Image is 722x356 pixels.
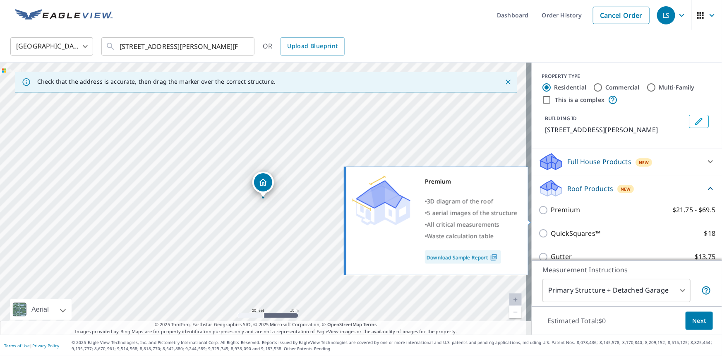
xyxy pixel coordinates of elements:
[605,83,640,92] label: Commercial
[542,265,711,275] p: Measurement Instructions
[509,293,522,306] a: Current Level 20, Zoom In Disabled
[327,321,362,327] a: OpenStreetMap
[695,252,715,262] p: $13.75
[639,159,649,166] span: New
[353,176,410,225] img: Premium
[567,157,631,167] p: Full House Products
[72,339,718,352] p: © 2025 Eagle View Technologies, Inc. and Pictometry International Corp. All Rights Reserved. Repo...
[657,6,675,24] div: LS
[155,321,377,328] span: © 2025 TomTom, Earthstar Geographics SIO, © 2025 Microsoft Corporation, ©
[15,9,113,22] img: EV Logo
[701,286,711,295] span: Your report will include the primary structure and a detached garage if one exists.
[551,252,572,262] p: Gutter
[425,207,518,219] div: •
[425,219,518,230] div: •
[621,186,631,192] span: New
[32,343,59,349] a: Privacy Policy
[37,78,276,85] p: Check that the address is accurate, then drag the marker over the correct structure.
[551,205,580,215] p: Premium
[120,35,237,58] input: Search by address or latitude-longitude
[488,254,499,261] img: Pdf Icon
[672,205,715,215] p: $21.75 - $69.5
[287,41,338,51] span: Upload Blueprint
[427,220,499,228] span: All critical measurements
[425,250,501,264] a: Download Sample Report
[555,96,604,104] label: This is a complex
[554,83,586,92] label: Residential
[692,316,706,326] span: Next
[427,209,517,217] span: 5 aerial images of the structure
[541,312,613,330] p: Estimated Total: $0
[542,73,712,80] div: PROPERTY TYPE
[542,279,691,302] div: Primary Structure + Detached Garage
[4,343,59,348] p: |
[567,184,613,194] p: Roof Products
[538,152,715,172] div: Full House ProductsNew
[689,115,709,128] button: Edit building 1
[363,321,377,327] a: Terms
[509,306,522,318] a: Current Level 20, Zoom Out
[659,83,695,92] label: Multi-Family
[704,228,715,239] p: $18
[545,125,686,135] p: [STREET_ADDRESS][PERSON_NAME]
[503,77,513,87] button: Close
[425,230,518,242] div: •
[10,35,93,58] div: [GEOGRAPHIC_DATA]
[593,7,650,24] a: Cancel Order
[538,179,715,198] div: Roof ProductsNew
[4,343,30,349] a: Terms of Use
[551,228,600,239] p: QuickSquares™
[427,232,494,240] span: Waste calculation table
[29,299,51,320] div: Aerial
[425,176,518,187] div: Premium
[427,197,493,205] span: 3D diagram of the roof
[425,196,518,207] div: •
[545,115,577,122] p: BUILDING ID
[281,37,344,56] a: Upload Blueprint
[686,312,713,330] button: Next
[263,37,345,56] div: OR
[252,172,274,197] div: Dropped pin, building 1, Residential property, 45 Fontana Woods Ln Bryson City, NC 28713
[10,299,72,320] div: Aerial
